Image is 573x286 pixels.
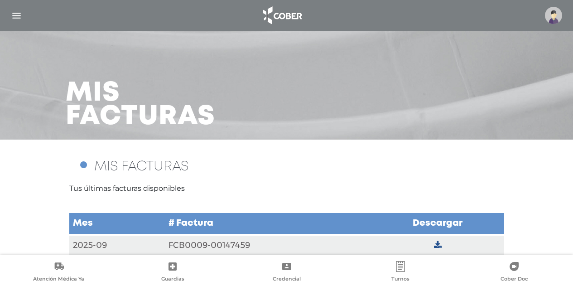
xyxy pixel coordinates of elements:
[69,213,165,235] td: Mes
[391,276,409,284] span: Turnos
[33,276,84,284] span: Atención Médica Ya
[273,276,301,284] span: Credencial
[371,213,504,235] td: Descargar
[501,276,528,284] span: Cober Doc
[11,10,22,21] img: Cober_menu-lines-white.svg
[69,183,504,194] p: Tus últimas facturas disponibles
[161,276,184,284] span: Guardias
[66,82,215,129] h3: Mis facturas
[165,213,372,235] td: # Factura
[116,261,229,284] a: Guardias
[258,5,306,26] img: logo_cober_home-white.png
[343,261,457,284] a: Turnos
[545,7,562,24] img: profile-placeholder.svg
[94,160,188,173] span: MIS FACTURAS
[457,261,571,284] a: Cober Doc
[165,235,372,256] td: FCB0009-00147459
[69,235,165,256] td: 2025-09
[2,261,116,284] a: Atención Médica Ya
[230,261,343,284] a: Credencial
